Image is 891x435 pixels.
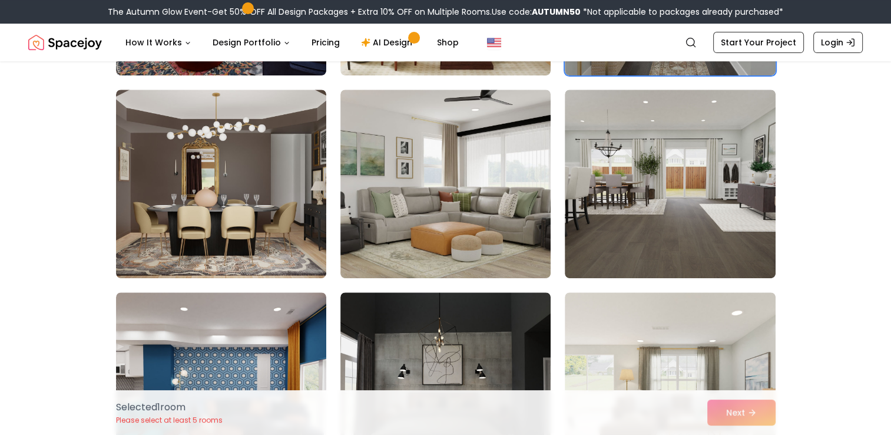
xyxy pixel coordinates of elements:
b: AUTUMN50 [532,6,581,18]
nav: Global [28,24,863,61]
img: United States [487,35,501,50]
a: AI Design [352,31,425,54]
a: Login [813,32,863,53]
span: *Not applicable to packages already purchased* [581,6,783,18]
span: Use code: [492,6,581,18]
button: Design Portfolio [203,31,300,54]
a: Start Your Project [713,32,804,53]
nav: Main [116,31,468,54]
img: Spacejoy Logo [28,31,102,54]
div: The Autumn Glow Event-Get 50% OFF All Design Packages + Extra 10% OFF on Multiple Rooms. [108,6,783,18]
img: Room room-7 [116,90,326,278]
button: How It Works [116,31,201,54]
a: Spacejoy [28,31,102,54]
p: Please select at least 5 rooms [116,416,223,425]
img: Room room-8 [340,90,551,278]
p: Selected 1 room [116,400,223,414]
a: Pricing [302,31,349,54]
a: Shop [428,31,468,54]
img: Room room-9 [565,90,775,278]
